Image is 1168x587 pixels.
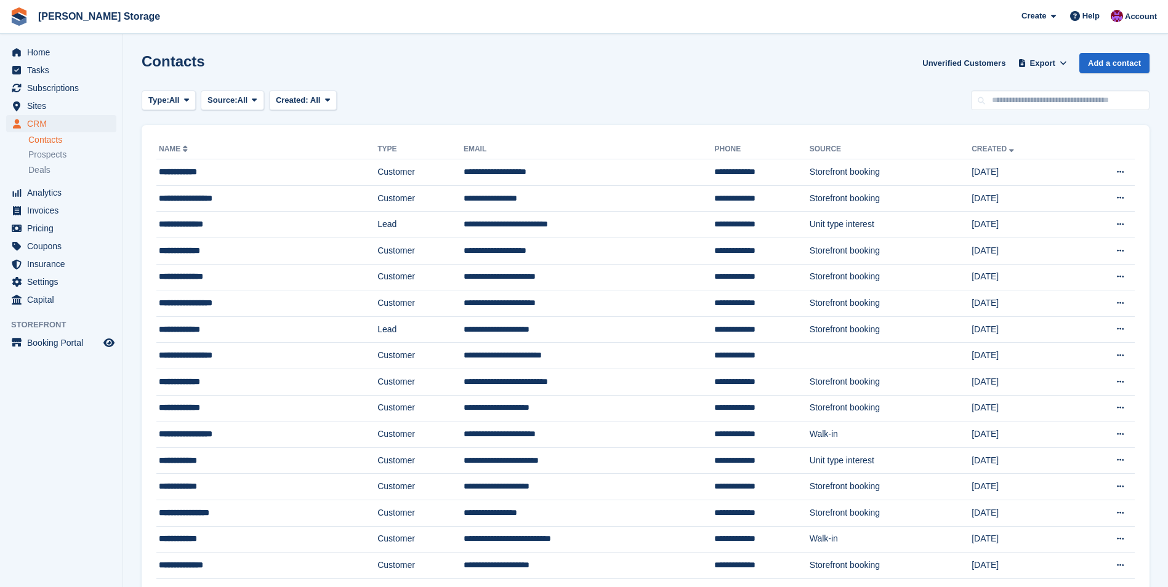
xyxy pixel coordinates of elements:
a: menu [6,97,116,114]
td: [DATE] [972,238,1075,264]
td: Storefront booking [810,290,972,317]
a: menu [6,238,116,255]
span: Invoices [27,202,101,219]
td: [DATE] [972,474,1075,500]
td: [DATE] [972,264,1075,290]
th: Phone [714,140,809,159]
button: Created: All [269,90,337,111]
a: Preview store [102,335,116,350]
a: menu [6,334,116,351]
td: [DATE] [972,212,1075,238]
td: Customer [377,185,464,212]
td: Customer [377,264,464,290]
h1: Contacts [142,53,205,70]
a: menu [6,273,116,290]
span: Home [27,44,101,61]
td: Walk-in [810,421,972,448]
span: Insurance [27,255,101,273]
span: Created: [276,95,308,105]
td: Customer [377,447,464,474]
td: Customer [377,238,464,264]
a: Deals [28,164,116,177]
span: Tasks [27,62,101,79]
td: [DATE] [972,421,1075,448]
td: [DATE] [972,316,1075,343]
span: All [169,94,180,106]
td: Storefront booking [810,500,972,526]
span: Coupons [27,238,101,255]
td: Customer [377,474,464,500]
a: menu [6,291,116,308]
td: Customer [377,369,464,395]
td: [DATE] [972,395,1075,421]
a: menu [6,62,116,79]
td: Storefront booking [810,395,972,421]
th: Email [464,140,715,159]
td: [DATE] [972,526,1075,553]
a: menu [6,184,116,201]
a: [PERSON_NAME] Storage [33,6,165,26]
td: [DATE] [972,369,1075,395]
td: Storefront booking [810,159,972,186]
td: Storefront booking [810,474,972,500]
span: Deals [28,164,50,176]
a: menu [6,255,116,273]
a: Add a contact [1079,53,1150,73]
span: Sites [27,97,101,114]
td: Lead [377,212,464,238]
a: Name [159,145,190,153]
span: Help [1082,10,1100,22]
span: Create [1021,10,1046,22]
a: menu [6,115,116,132]
img: Audra Whitelaw [1111,10,1123,22]
span: Export [1030,57,1055,70]
td: [DATE] [972,343,1075,369]
td: [DATE] [972,500,1075,526]
td: [DATE] [972,290,1075,317]
button: Source: All [201,90,264,111]
td: Customer [377,421,464,448]
span: Pricing [27,220,101,237]
td: Lead [377,316,464,343]
td: Customer [377,500,464,526]
td: Storefront booking [810,316,972,343]
span: Capital [27,291,101,308]
span: Analytics [27,184,101,201]
a: menu [6,44,116,61]
a: Contacts [28,134,116,146]
span: All [238,94,248,106]
span: Booking Portal [27,334,101,351]
td: Walk-in [810,526,972,553]
th: Source [810,140,972,159]
span: Prospects [28,149,66,161]
a: menu [6,220,116,237]
td: [DATE] [972,185,1075,212]
a: menu [6,79,116,97]
span: Settings [27,273,101,290]
td: Storefront booking [810,185,972,212]
td: Storefront booking [810,553,972,579]
a: Prospects [28,148,116,161]
td: Storefront booking [810,238,972,264]
span: All [310,95,321,105]
td: [DATE] [972,447,1075,474]
img: stora-icon-8386f47178a22dfd0bd8f6a31ec36ba5ce8667c1dd55bd0f319d3a0aa187defe.svg [10,7,28,26]
td: [DATE] [972,159,1075,186]
td: Storefront booking [810,264,972,290]
td: Customer [377,290,464,317]
a: Created [972,145,1017,153]
td: Unit type interest [810,447,972,474]
a: Unverified Customers [917,53,1010,73]
span: Source: [207,94,237,106]
td: Storefront booking [810,369,972,395]
span: Subscriptions [27,79,101,97]
button: Export [1015,53,1069,73]
a: menu [6,202,116,219]
td: Customer [377,526,464,553]
td: Customer [377,553,464,579]
td: Unit type interest [810,212,972,238]
th: Type [377,140,464,159]
span: Storefront [11,319,123,331]
td: [DATE] [972,553,1075,579]
td: Customer [377,343,464,369]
